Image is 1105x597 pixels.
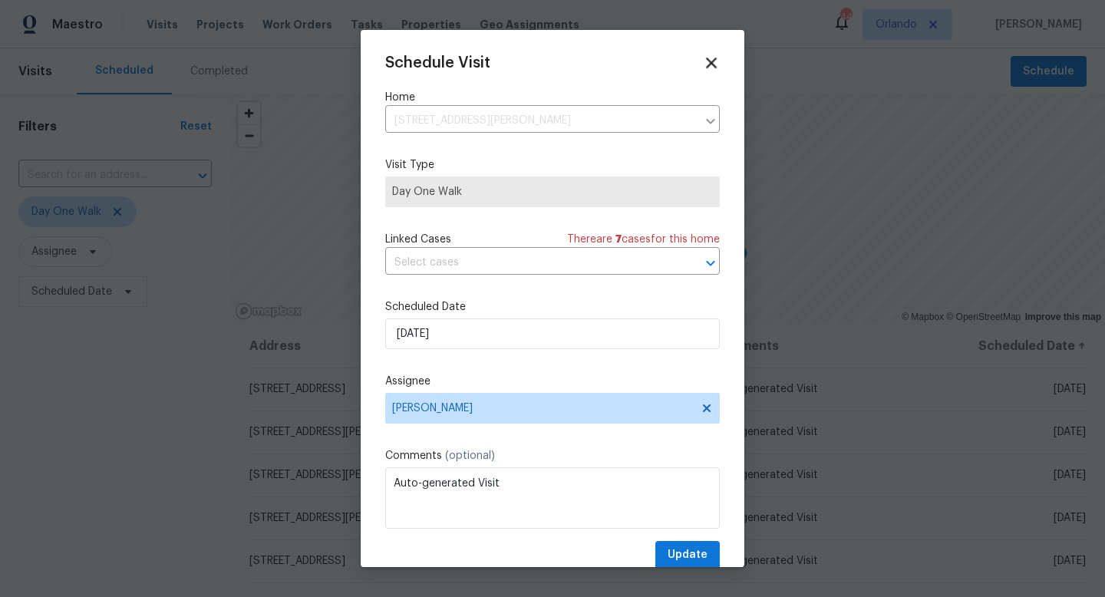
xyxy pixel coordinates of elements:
span: There are case s for this home [567,232,720,247]
label: Home [385,90,720,105]
button: Update [655,541,720,569]
span: Schedule Visit [385,55,490,71]
button: Open [700,252,721,274]
span: 7 [615,234,622,245]
span: Linked Cases [385,232,451,247]
textarea: Auto-generated Visit [385,467,720,529]
input: Select cases [385,251,677,275]
label: Visit Type [385,157,720,173]
span: Day One Walk [392,184,713,200]
label: Comments [385,448,720,463]
input: M/D/YYYY [385,318,720,349]
span: (optional) [445,450,495,461]
span: [PERSON_NAME] [392,402,693,414]
span: Update [668,546,708,565]
span: Close [702,54,720,71]
input: Enter in an address [385,109,697,133]
label: Assignee [385,374,720,389]
label: Scheduled Date [385,299,720,315]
